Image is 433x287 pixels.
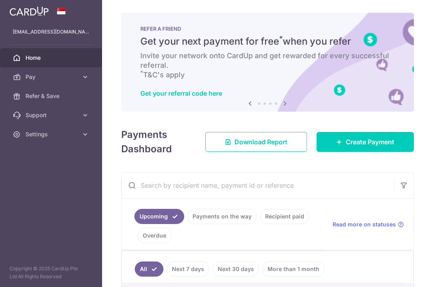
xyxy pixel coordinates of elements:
[140,35,395,48] h5: Get your next payment for free when you refer
[140,51,395,80] h6: Invite your network onto CardUp and get rewarded for every successful referral. T&C's apply
[167,261,209,277] a: Next 7 days
[26,92,78,100] span: Refer & Save
[346,137,394,147] span: Create Payment
[333,220,396,228] span: Read more on statuses
[134,209,184,224] a: Upcoming
[333,220,404,228] a: Read more on statuses
[121,128,191,156] h4: Payments Dashboard
[122,173,394,198] input: Search by recipient name, payment id or reference
[234,137,287,147] span: Download Report
[382,263,425,283] iframe: Opens a widget where you can find more information
[138,228,171,243] a: Overdue
[317,132,414,152] a: Create Payment
[26,111,78,119] span: Support
[213,261,259,277] a: Next 30 days
[13,28,89,36] p: [EMAIL_ADDRESS][DOMAIN_NAME]
[135,261,163,277] a: All
[260,209,309,224] a: Recipient paid
[140,89,222,97] a: Get your referral code here
[26,130,78,138] span: Settings
[187,209,257,224] a: Payments on the way
[10,6,49,16] img: CardUp
[262,261,325,277] a: More than 1 month
[140,26,395,32] p: REFER A FRIEND
[121,13,414,112] img: RAF banner
[205,132,307,152] a: Download Report
[26,54,78,62] span: Home
[26,73,78,81] span: Pay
